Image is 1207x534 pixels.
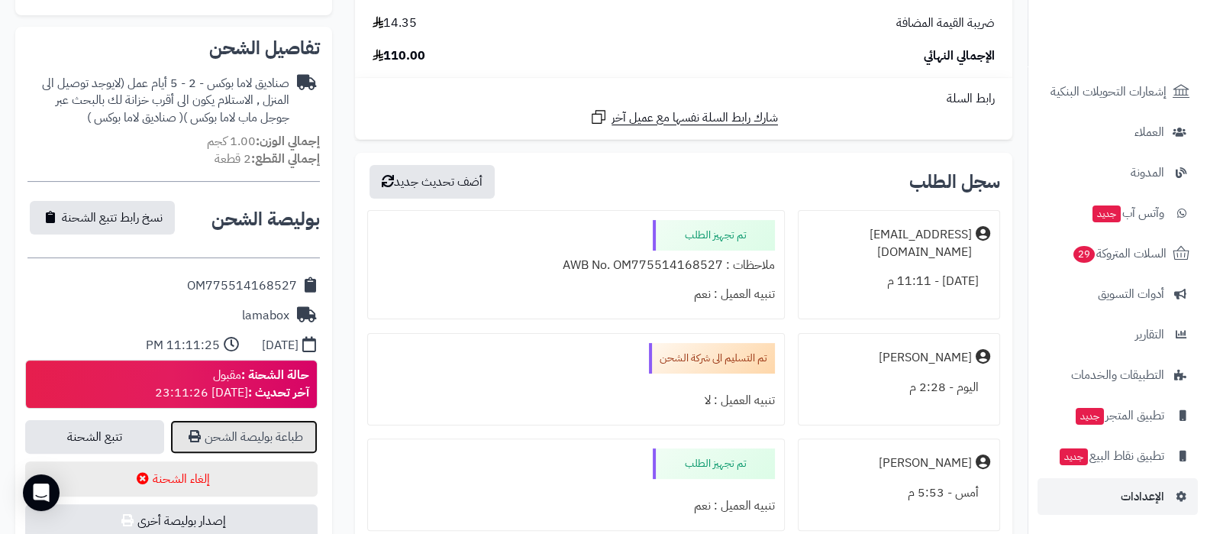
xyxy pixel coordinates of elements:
[262,337,299,354] div: [DATE]
[27,39,320,57] h2: تفاصيل الشحن
[808,478,990,508] div: أمس - 5:53 م
[1072,243,1167,264] span: السلات المتروكة
[924,47,995,65] span: الإجمالي النهائي
[1060,448,1088,465] span: جديد
[653,220,775,251] div: تم تجهيز الطلب
[25,420,164,454] a: تتبع الشحنة
[808,226,972,261] div: [EMAIL_ADDRESS][DOMAIN_NAME]
[1131,162,1164,183] span: المدونة
[155,367,309,402] div: مقبول [DATE] 23:11:26
[1098,283,1164,305] span: أدوات التسويق
[808,267,990,296] div: [DATE] - 11:11 م
[377,280,775,309] div: تنبيه العميل : نعم
[879,455,972,472] div: [PERSON_NAME]
[361,90,1006,108] div: رابط السلة
[1134,121,1164,143] span: العملاء
[248,384,309,402] strong: آخر تحديث :
[373,15,417,32] span: 14.35
[1135,324,1164,345] span: التقارير
[808,373,990,403] div: اليوم - 2:28 م
[1073,245,1096,264] span: 29
[1121,486,1164,507] span: الإعدادات
[25,461,318,497] button: إلغاء الشحنة
[1091,202,1164,224] span: وآتس آب
[30,201,175,235] button: نسخ رابط تتبع الشحنة
[377,386,775,416] div: تنبيه العميل : لا
[256,132,320,150] strong: إجمالي الوزن:
[653,448,775,479] div: تم تجهيز الطلب
[1038,397,1198,434] a: تطبيق المتجرجديد
[1038,235,1198,272] a: السلات المتروكة29
[896,15,995,32] span: ضريبة القيمة المضافة
[87,108,183,127] span: ( صناديق لاما بوكس )
[62,209,163,227] span: نسخ رابط تتبع الشحنة
[1038,195,1198,231] a: وآتس آبجديد
[1038,154,1198,191] a: المدونة
[211,210,320,228] h2: بوليصة الشحن
[589,108,778,127] a: شارك رابط السلة نفسها مع عميل آخر
[377,491,775,521] div: تنبيه العميل : نعم
[146,337,220,354] div: 11:11:25 PM
[207,132,320,150] small: 1.00 كجم
[1038,316,1198,353] a: التقارير
[1103,18,1192,50] img: logo-2.png
[170,420,318,454] a: طباعة بوليصة الشحن
[1038,73,1198,110] a: إشعارات التحويلات البنكية
[27,75,289,128] div: صناديق لاما بوكس - 2 - 5 أيام عمل (لايوجد توصيل الى المنزل , الاستلام يكون الى أقرب خزانة لك بالب...
[649,343,775,374] div: تم التسليم الى شركة الشحن
[377,251,775,280] div: ملاحظات : AWB No. OM775514168527
[1038,438,1198,474] a: تطبيق نقاط البيعجديد
[1074,405,1164,426] span: تطبيق المتجر
[1076,408,1104,425] span: جديد
[373,47,425,65] span: 110.00
[1092,206,1121,222] span: جديد
[1038,357,1198,393] a: التطبيقات والخدمات
[1038,276,1198,312] a: أدوات التسويق
[251,150,320,168] strong: إجمالي القطع:
[1038,114,1198,150] a: العملاء
[1058,445,1164,467] span: تطبيق نقاط البيع
[612,109,778,127] span: شارك رابط السلة نفسها مع عميل آخر
[370,165,495,199] button: أضف تحديث جديد
[879,349,972,367] div: [PERSON_NAME]
[187,277,297,295] div: OM775514168527
[23,474,60,511] div: Open Intercom Messenger
[1050,81,1167,102] span: إشعارات التحويلات البنكية
[1071,364,1164,386] span: التطبيقات والخدمات
[1038,478,1198,515] a: الإعدادات
[909,173,1000,191] h3: سجل الطلب
[215,150,320,168] small: 2 قطعة
[241,366,309,384] strong: حالة الشحنة :
[242,307,289,325] div: lamabox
